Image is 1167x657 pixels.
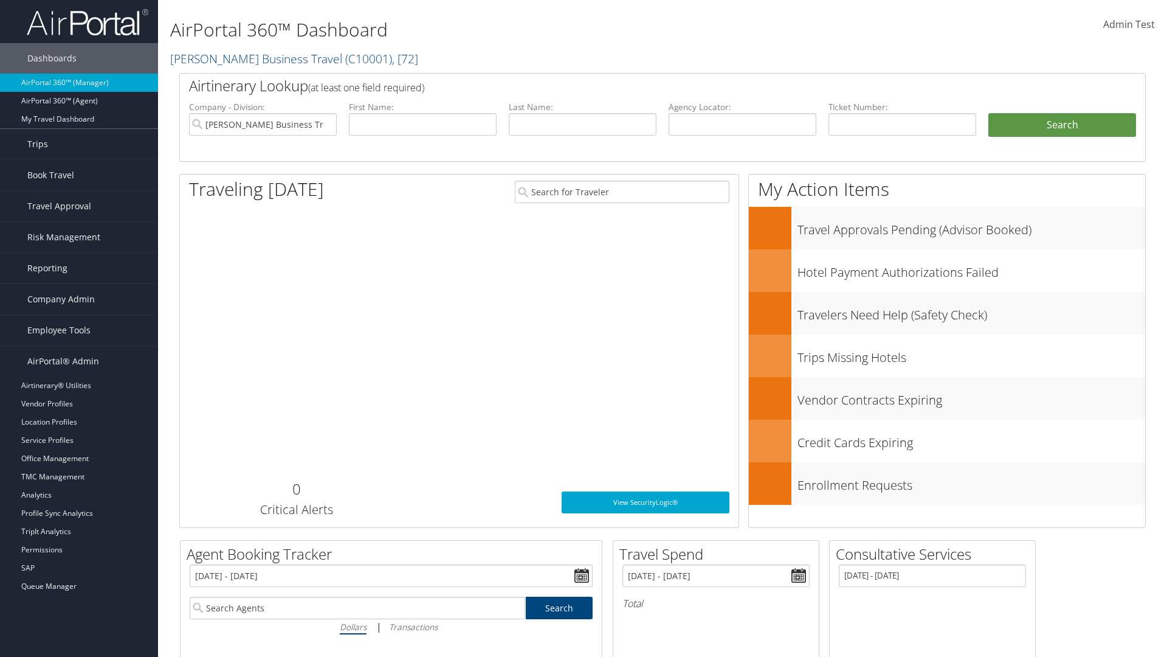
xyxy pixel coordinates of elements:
span: Company Admin [27,284,95,315]
label: Ticket Number: [828,101,976,113]
input: Search for Traveler [515,181,729,203]
i: Transactions [389,621,438,633]
span: Employee Tools [27,315,91,346]
a: Admin Test [1103,6,1155,44]
h2: Travel Spend [619,544,819,565]
h6: Total [622,597,810,610]
h2: Agent Booking Tracker [187,544,602,565]
img: airportal-logo.png [27,8,148,36]
label: First Name: [349,101,497,113]
a: Travelers Need Help (Safety Check) [749,292,1145,335]
label: Last Name: [509,101,656,113]
label: Company - Division: [189,101,337,113]
a: View SecurityLogic® [562,492,729,513]
label: Agency Locator: [669,101,816,113]
h3: Hotel Payment Authorizations Failed [797,258,1145,281]
h2: Airtinerary Lookup [189,75,1056,96]
a: Enrollment Requests [749,462,1145,505]
div: | [190,619,593,634]
span: , [ 72 ] [392,50,418,67]
h1: AirPortal 360™ Dashboard [170,17,827,43]
h3: Credit Cards Expiring [797,428,1145,451]
i: Dollars [340,621,367,633]
h3: Trips Missing Hotels [797,343,1145,366]
a: Hotel Payment Authorizations Failed [749,249,1145,292]
span: Admin Test [1103,18,1155,31]
a: Trips Missing Hotels [749,335,1145,377]
span: Book Travel [27,160,74,190]
h3: Enrollment Requests [797,471,1145,494]
h2: 0 [189,479,404,499]
h2: Consultative Services [836,544,1035,565]
span: Dashboards [27,43,77,74]
a: [PERSON_NAME] Business Travel [170,50,418,67]
span: Risk Management [27,222,100,252]
a: Travel Approvals Pending (Advisor Booked) [749,207,1145,249]
a: Search [526,597,593,619]
h3: Vendor Contracts Expiring [797,386,1145,409]
a: Vendor Contracts Expiring [749,377,1145,420]
span: (at least one field required) [308,81,424,94]
span: Trips [27,129,48,159]
span: AirPortal® Admin [27,346,99,377]
span: ( C10001 ) [345,50,392,67]
h3: Critical Alerts [189,501,404,518]
button: Search [988,113,1136,137]
h1: Traveling [DATE] [189,176,324,202]
h1: My Action Items [749,176,1145,202]
input: Search Agents [190,597,525,619]
a: Credit Cards Expiring [749,420,1145,462]
h3: Travelers Need Help (Safety Check) [797,301,1145,324]
span: Reporting [27,253,67,283]
h3: Travel Approvals Pending (Advisor Booked) [797,215,1145,238]
span: Travel Approval [27,191,91,221]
